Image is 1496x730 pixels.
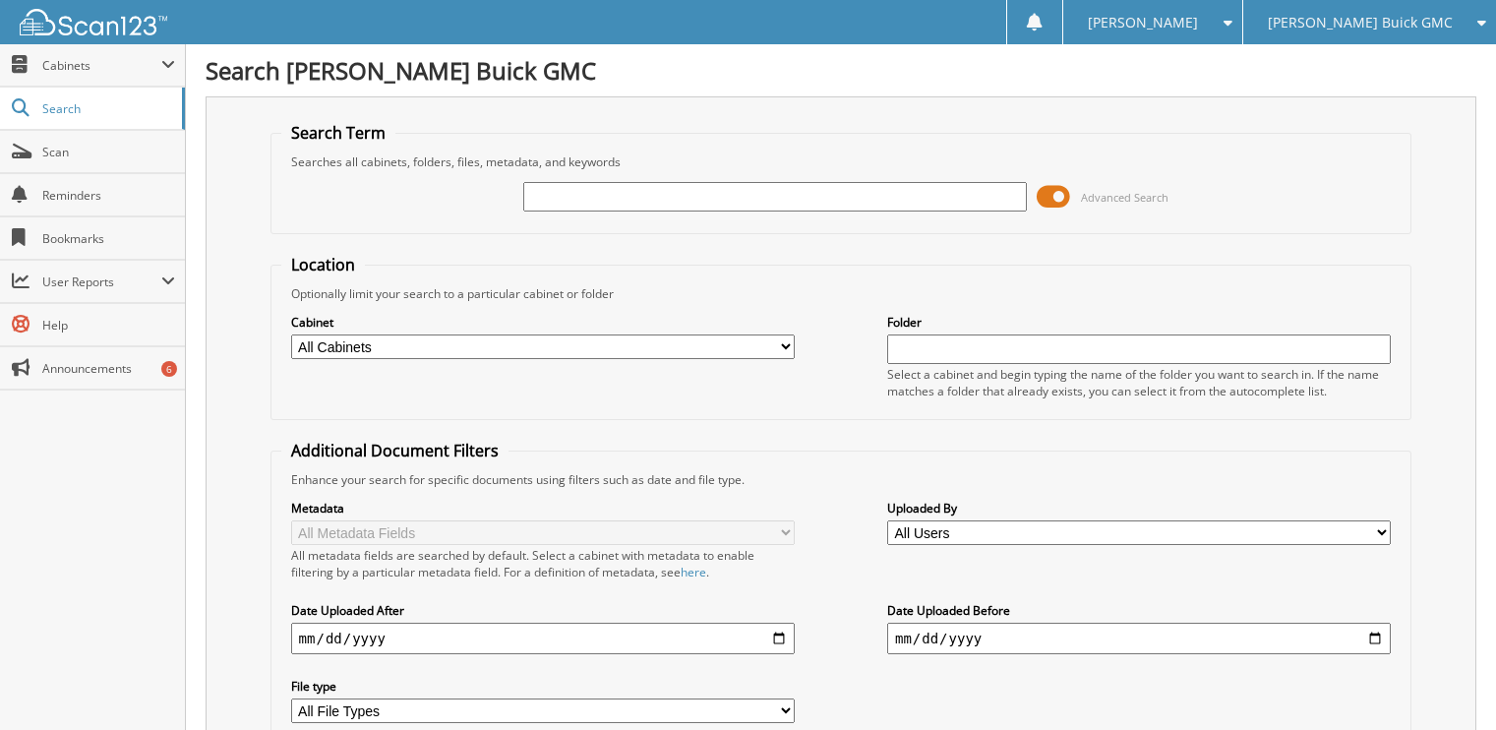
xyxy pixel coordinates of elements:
[887,366,1391,399] div: Select a cabinet and begin typing the name of the folder you want to search in. If the name match...
[42,100,172,117] span: Search
[291,623,795,654] input: start
[281,440,509,461] legend: Additional Document Filters
[1268,17,1453,29] span: [PERSON_NAME] Buick GMC
[42,187,175,204] span: Reminders
[887,602,1391,619] label: Date Uploaded Before
[291,602,795,619] label: Date Uploaded After
[281,471,1402,488] div: Enhance your search for specific documents using filters such as date and file type.
[1081,190,1168,205] span: Advanced Search
[291,500,795,517] label: Metadata
[887,314,1391,331] label: Folder
[42,230,175,247] span: Bookmarks
[1088,17,1198,29] span: [PERSON_NAME]
[42,360,175,377] span: Announcements
[42,144,175,160] span: Scan
[291,314,795,331] label: Cabinet
[281,153,1402,170] div: Searches all cabinets, folders, files, metadata, and keywords
[161,361,177,377] div: 6
[42,57,161,74] span: Cabinets
[281,285,1402,302] div: Optionally limit your search to a particular cabinet or folder
[887,500,1391,517] label: Uploaded By
[42,274,161,290] span: User Reports
[1398,636,1496,730] iframe: Chat Widget
[681,564,706,580] a: here
[281,122,395,144] legend: Search Term
[206,54,1476,87] h1: Search [PERSON_NAME] Buick GMC
[291,678,795,695] label: File type
[42,317,175,334] span: Help
[281,254,365,275] legend: Location
[887,623,1391,654] input: end
[20,9,167,35] img: scan123-logo-white.svg
[291,547,795,580] div: All metadata fields are searched by default. Select a cabinet with metadata to enable filtering b...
